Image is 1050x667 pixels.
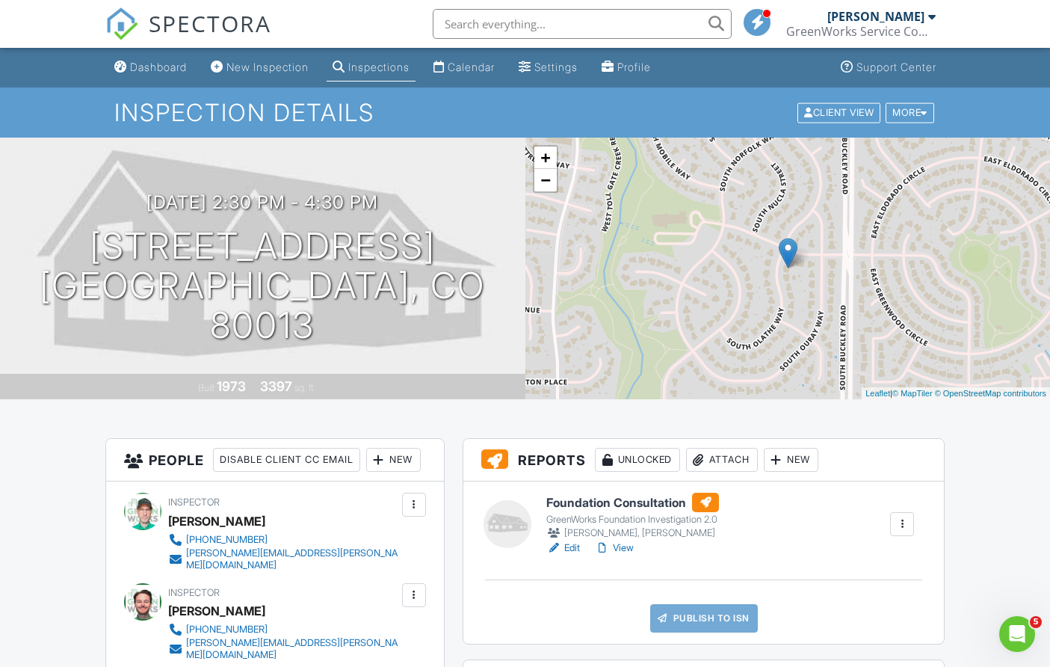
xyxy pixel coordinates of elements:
[327,54,416,82] a: Inspections
[786,24,936,39] div: GreenWorks Service Company
[827,9,924,24] div: [PERSON_NAME]
[650,604,758,633] a: Publish to ISN
[105,7,138,40] img: The Best Home Inspection Software - Spectora
[168,600,265,622] div: [PERSON_NAME]
[534,169,557,191] a: Zoom out
[186,637,398,661] div: [PERSON_NAME][EMAIL_ADDRESS][PERSON_NAME][DOMAIN_NAME]
[186,534,268,546] div: [PHONE_NUMBER]
[463,439,945,482] h3: Reports
[546,541,580,556] a: Edit
[596,54,657,82] a: Profile
[595,448,680,472] div: Unlocked
[796,106,884,117] a: Client View
[168,497,220,508] span: Inspector
[114,99,935,126] h1: Inspection Details
[513,54,584,82] a: Settings
[348,61,410,73] div: Inspections
[935,389,1046,398] a: © OpenStreetMap contributors
[168,622,398,637] a: [PHONE_NUMBER]
[892,389,933,398] a: © MapTiler
[546,493,719,541] a: Foundation Consultation GreenWorks Foundation Investigation 2.0 [PERSON_NAME], [PERSON_NAME]
[130,61,187,73] div: Dashboard
[168,587,220,598] span: Inspector
[797,102,880,123] div: Client View
[865,389,890,398] a: Leaflet
[149,7,271,39] span: SPECTORA
[260,378,292,394] div: 3397
[886,102,934,123] div: More
[186,547,398,571] div: [PERSON_NAME][EMAIL_ADDRESS][PERSON_NAME][DOMAIN_NAME]
[595,541,634,556] a: View
[534,61,578,73] div: Settings
[764,448,818,472] div: New
[366,448,421,472] div: New
[213,448,360,472] div: Disable Client CC Email
[226,61,309,73] div: New Inspection
[106,439,444,482] h3: People
[217,378,246,394] div: 1973
[448,61,495,73] div: Calendar
[168,547,398,571] a: [PERSON_NAME][EMAIL_ADDRESS][PERSON_NAME][DOMAIN_NAME]
[186,624,268,636] div: [PHONE_NUMBER]
[168,637,398,661] a: [PERSON_NAME][EMAIL_ADDRESS][PERSON_NAME][DOMAIN_NAME]
[108,54,193,82] a: Dashboard
[168,510,265,532] div: [PERSON_NAME]
[999,616,1035,652] iframe: Intercom live chat
[686,448,758,472] div: Attach
[862,387,1050,400] div: |
[168,532,398,547] a: [PHONE_NUMBER]
[105,20,271,52] a: SPECTORA
[546,493,719,512] h6: Foundation Consultation
[427,54,501,82] a: Calendar
[856,61,936,73] div: Support Center
[198,382,214,393] span: Built
[433,9,732,39] input: Search everything...
[835,54,942,82] a: Support Center
[534,147,557,169] a: Zoom in
[546,514,719,526] div: GreenWorks Foundation Investigation 2.0
[205,54,315,82] a: New Inspection
[146,192,378,212] h3: [DATE] 2:30 pm - 4:30 pm
[24,227,501,345] h1: [STREET_ADDRESS] [GEOGRAPHIC_DATA], CO 80013
[546,526,719,541] div: [PERSON_NAME], [PERSON_NAME]
[1030,616,1042,628] span: 5
[617,61,651,73] div: Profile
[294,382,315,393] span: sq. ft.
